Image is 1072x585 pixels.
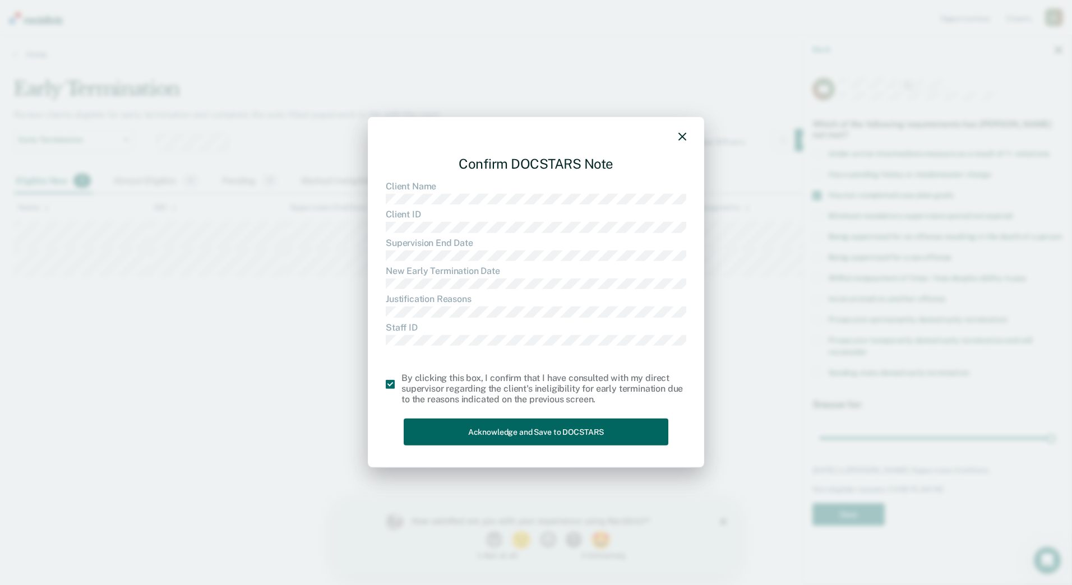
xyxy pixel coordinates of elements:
[386,266,686,276] dt: New Early Termination Date
[386,181,686,192] dt: Client Name
[386,209,686,220] dt: Client ID
[204,30,224,47] button: 3
[404,418,668,445] button: Acknowledge and Save to DOCSTARS
[76,15,335,25] div: How satisfied are you with your experience using Recidiviz?
[386,237,686,248] dt: Supervision End Date
[386,294,686,304] dt: Justification Reasons
[246,50,352,58] div: 5 - Extremely
[386,322,686,332] dt: Staff ID
[255,30,278,47] button: 5
[175,30,198,47] button: 2
[230,30,249,47] button: 4
[49,11,67,29] img: Profile image for Kim
[386,147,686,181] div: Confirm DOCSTARS Note
[385,17,391,24] div: Close survey
[150,30,170,47] button: 1
[76,50,182,58] div: 1 - Not at all
[401,373,686,405] div: By clicking this box, I confirm that I have consulted with my direct supervisor regarding the cli...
